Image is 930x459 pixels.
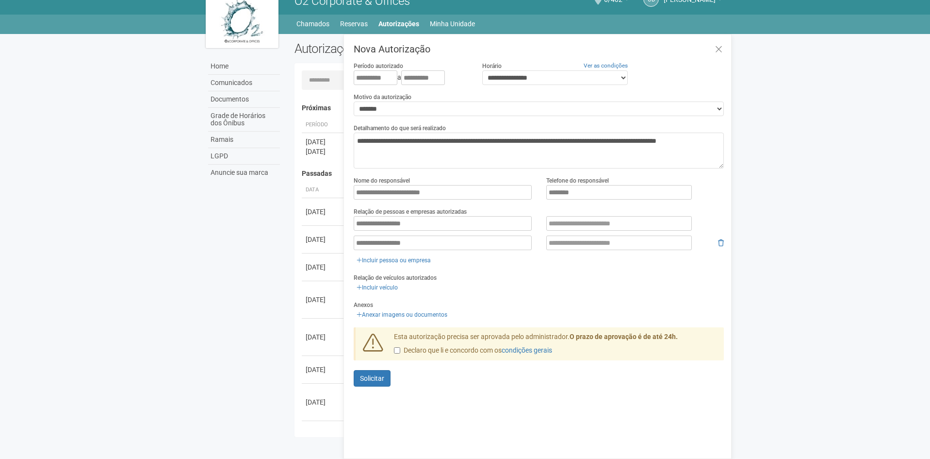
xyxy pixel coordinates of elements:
[354,93,411,102] label: Motivo da autorização
[306,262,342,272] div: [DATE]
[306,332,342,342] div: [DATE]
[208,165,280,181] a: Anuncie sua marca
[294,41,502,56] h2: Autorizações
[354,176,410,185] label: Nome do responsável
[502,346,552,354] a: condições gerais
[208,75,280,91] a: Comunicados
[354,370,391,387] button: Solicitar
[718,239,724,246] i: Remover
[306,365,342,374] div: [DATE]
[354,282,401,293] a: Incluir veículo
[354,207,467,216] label: Relação de pessoas e empresas autorizadas
[302,104,718,112] h4: Próximas
[306,147,342,156] div: [DATE]
[546,176,609,185] label: Telefone do responsável
[208,108,280,132] a: Grade de Horários dos Ônibus
[360,374,384,382] span: Solicitar
[306,137,342,147] div: [DATE]
[306,397,342,407] div: [DATE]
[208,58,280,75] a: Home
[387,332,724,360] div: Esta autorização precisa ser aprovada pelo administrador.
[354,273,437,282] label: Relação de veículos autorizados
[354,255,434,266] a: Incluir pessoa ou empresa
[482,62,502,70] label: Horário
[302,170,718,177] h4: Passadas
[394,346,552,356] label: Declaro que li e concordo com os
[394,347,400,354] input: Declaro que li e concordo com oscondições gerais
[306,295,342,305] div: [DATE]
[306,207,342,217] div: [DATE]
[354,70,467,85] div: a
[354,309,450,320] a: Anexar imagens ou documentos
[570,333,678,340] strong: O prazo de aprovação é de até 24h.
[296,17,329,31] a: Chamados
[208,132,280,148] a: Ramais
[354,44,724,54] h3: Nova Autorização
[340,17,368,31] a: Reservas
[354,62,403,70] label: Período autorizado
[302,117,345,133] th: Período
[208,148,280,165] a: LGPD
[306,235,342,244] div: [DATE]
[354,124,446,133] label: Detalhamento do que será realizado
[354,301,373,309] label: Anexos
[584,62,628,69] a: Ver as condições
[302,182,345,198] th: Data
[430,17,475,31] a: Minha Unidade
[378,17,419,31] a: Autorizações
[208,91,280,108] a: Documentos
